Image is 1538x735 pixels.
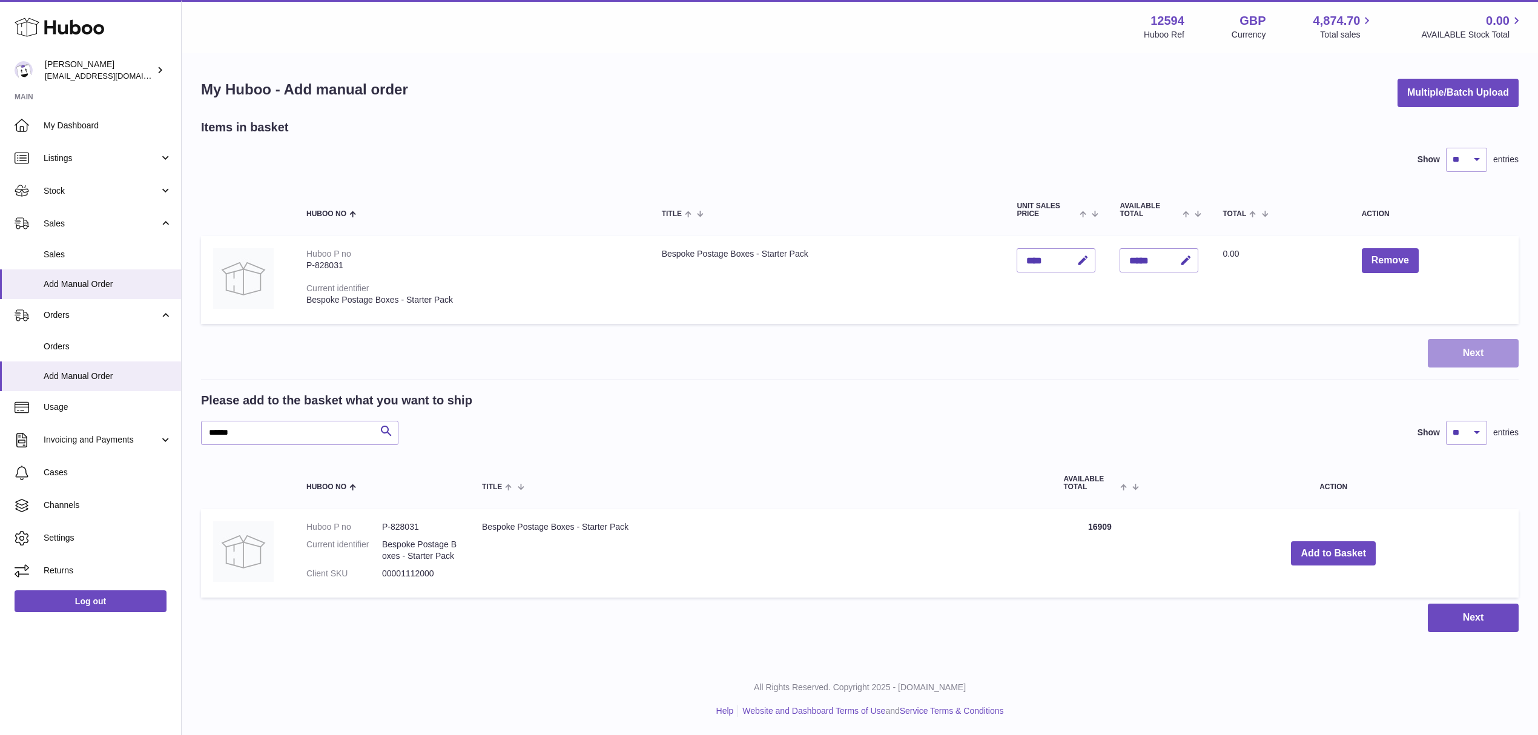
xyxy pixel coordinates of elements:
span: AVAILABLE Total [1063,475,1117,491]
dd: 00001112000 [382,568,458,579]
span: Total [1223,210,1246,218]
span: entries [1493,154,1519,165]
h2: Please add to the basket what you want to ship [201,392,472,409]
div: Currency [1232,29,1266,41]
span: Usage [44,401,172,413]
span: My Dashboard [44,120,172,131]
span: Unit Sales Price [1017,202,1077,218]
th: Action [1148,463,1519,503]
span: Listings [44,153,159,164]
a: Log out [15,590,167,612]
a: Website and Dashboard Terms of Use [742,706,885,716]
td: Bespoke Postage Boxes - Starter Pack [650,236,1005,324]
span: Cases [44,467,172,478]
h1: My Huboo - Add manual order [201,80,408,99]
button: Multiple/Batch Upload [1398,79,1519,107]
label: Show [1418,154,1440,165]
td: Bespoke Postage Boxes - Starter Pack [470,509,1051,598]
dt: Huboo P no [306,521,382,533]
img: Bespoke Postage Boxes - Starter Pack [213,248,274,309]
span: Add Manual Order [44,371,172,382]
td: 16909 [1051,509,1148,598]
span: Invoicing and Payments [44,434,159,446]
span: Settings [44,532,172,544]
span: Title [662,210,682,218]
span: Huboo no [306,210,346,218]
div: Action [1362,210,1507,218]
span: Add Manual Order [44,279,172,290]
span: Sales [44,218,159,229]
h2: Items in basket [201,119,289,136]
a: Help [716,706,734,716]
span: Stock [44,185,159,197]
button: Remove [1362,248,1419,273]
span: Orders [44,309,159,321]
span: Orders [44,341,172,352]
img: Bespoke Postage Boxes - Starter Pack [213,521,274,582]
div: Current identifier [306,283,369,293]
button: Next [1428,604,1519,632]
dt: Current identifier [306,539,382,562]
span: Total sales [1320,29,1374,41]
span: Huboo no [306,483,346,491]
span: 4,874.70 [1313,13,1361,29]
div: Huboo Ref [1144,29,1184,41]
span: [EMAIL_ADDRESS][DOMAIN_NAME] [45,71,178,81]
div: Huboo P no [306,249,351,259]
span: entries [1493,427,1519,438]
span: Sales [44,249,172,260]
span: AVAILABLE Total [1120,202,1180,218]
dt: Client SKU [306,568,382,579]
p: All Rights Reserved. Copyright 2025 - [DOMAIN_NAME] [191,682,1528,693]
div: Bespoke Postage Boxes - Starter Pack [306,294,638,306]
button: Add to Basket [1291,541,1376,566]
div: [PERSON_NAME] [45,59,154,82]
span: 0.00 [1486,13,1510,29]
li: and [738,705,1003,717]
div: P-828031 [306,260,638,271]
strong: GBP [1239,13,1266,29]
span: Channels [44,499,172,511]
a: Service Terms & Conditions [900,706,1004,716]
label: Show [1418,427,1440,438]
a: 4,874.70 Total sales [1313,13,1375,41]
dd: Bespoke Postage Boxes - Starter Pack [382,539,458,562]
span: Returns [44,565,172,576]
dd: P-828031 [382,521,458,533]
strong: 12594 [1150,13,1184,29]
img: internalAdmin-12594@internal.huboo.com [15,61,33,79]
button: Next [1428,339,1519,367]
a: 0.00 AVAILABLE Stock Total [1421,13,1523,41]
span: Title [482,483,502,491]
span: 0.00 [1223,249,1239,259]
span: AVAILABLE Stock Total [1421,29,1523,41]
